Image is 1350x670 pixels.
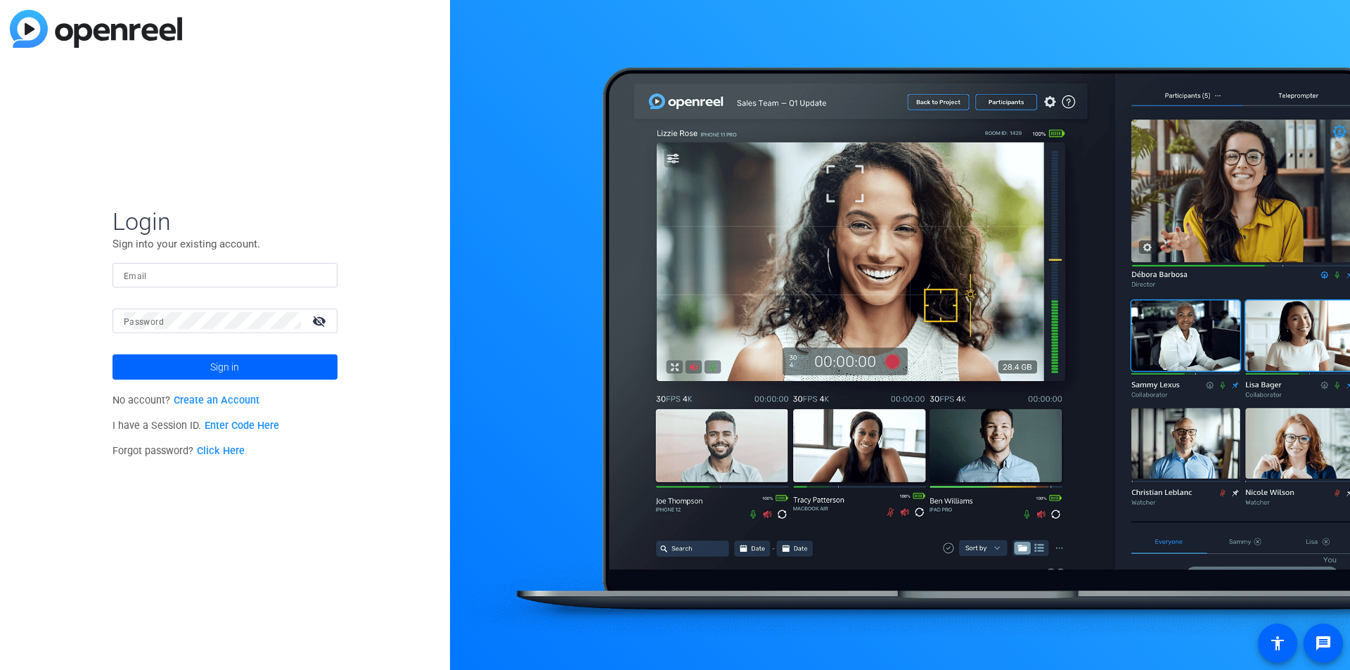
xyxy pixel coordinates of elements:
[124,271,147,281] mat-label: Email
[124,317,164,327] mat-label: Password
[112,420,279,432] span: I have a Session ID.
[174,394,259,406] a: Create an Account
[112,354,337,380] button: Sign in
[124,266,326,283] input: Enter Email Address
[112,394,259,406] span: No account?
[112,236,337,252] p: Sign into your existing account.
[197,445,245,457] a: Click Here
[205,420,279,432] a: Enter Code Here
[10,10,182,48] img: blue-gradient.svg
[112,207,337,236] span: Login
[304,311,337,331] mat-icon: visibility_off
[1315,635,1332,652] mat-icon: message
[210,349,239,385] span: Sign in
[112,445,245,457] span: Forgot password?
[1269,635,1286,652] mat-icon: accessibility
